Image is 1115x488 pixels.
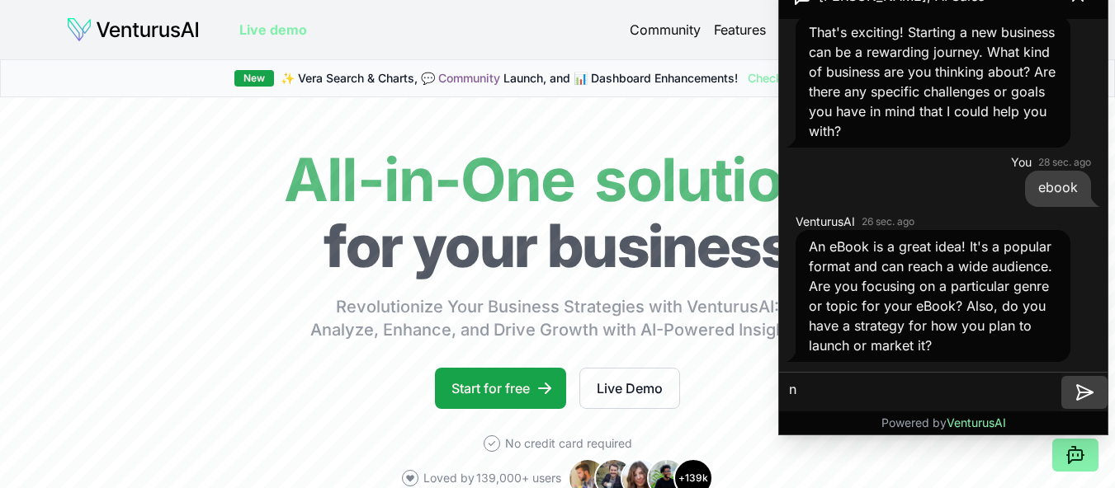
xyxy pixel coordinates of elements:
a: Features [714,20,766,40]
span: That's exciting! Starting a new business can be a rewarding journey. What kind of business are yo... [809,24,1056,139]
textarea: n [779,373,1061,412]
div: New [234,70,274,87]
span: You [1011,154,1032,171]
a: Start for free [435,368,566,409]
a: Live Demo [579,368,680,409]
a: Community [630,20,701,40]
span: An eBook is a great idea! It's a popular format and can reach a wide audience. Are you focusing o... [809,238,1052,354]
img: logo [66,16,200,43]
a: Live demo [239,20,307,40]
a: Community [438,71,500,85]
span: ✨ Vera Search & Charts, 💬 Launch, and 📊 Dashboard Enhancements! [281,70,738,87]
span: ebook [1038,179,1078,195]
span: VenturusAI [796,213,855,230]
time: 28 sec. ago [1038,156,1091,169]
time: 26 sec. ago [862,215,914,228]
p: Powered by [881,415,1006,431]
a: Check them out here [748,70,881,87]
span: VenturusAI [947,415,1006,429]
